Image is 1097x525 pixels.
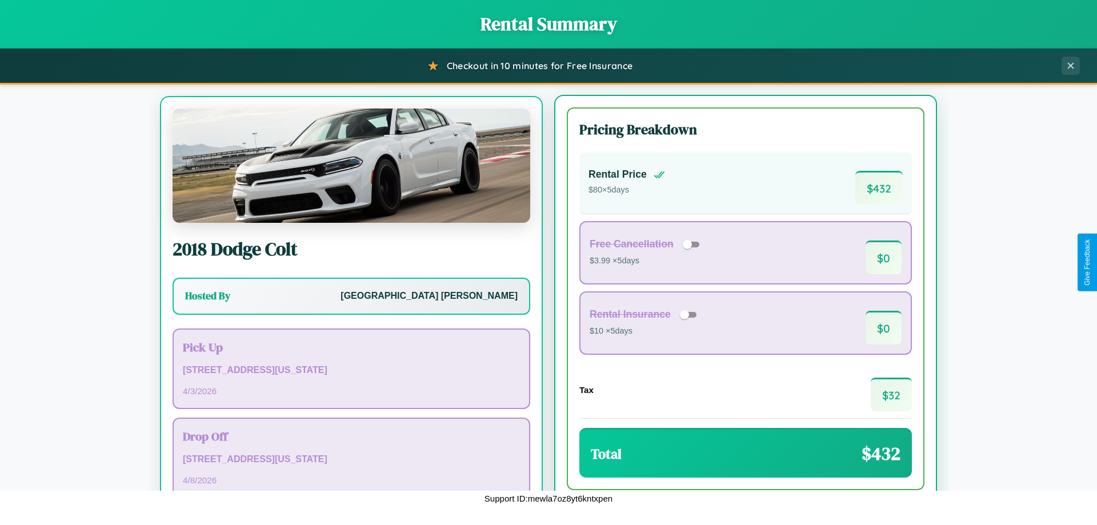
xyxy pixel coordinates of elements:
p: [GEOGRAPHIC_DATA] [PERSON_NAME] [341,288,518,304]
span: $ 32 [871,378,912,411]
p: 4 / 8 / 2026 [183,472,520,488]
h4: Tax [579,385,594,395]
p: [STREET_ADDRESS][US_STATE] [183,362,520,379]
span: Checkout in 10 minutes for Free Insurance [447,60,632,71]
img: Dodge Colt [173,109,530,223]
h3: Hosted By [185,289,230,303]
p: $10 × 5 days [590,324,700,339]
h3: Pick Up [183,339,520,355]
h4: Rental Price [588,169,647,181]
h3: Total [591,444,622,463]
h4: Free Cancellation [590,238,674,250]
h3: Drop Off [183,428,520,444]
div: Give Feedback [1083,239,1091,286]
p: $3.99 × 5 days [590,254,703,268]
p: 4 / 3 / 2026 [183,383,520,399]
p: [STREET_ADDRESS][US_STATE] [183,451,520,468]
span: $ 0 [866,311,902,344]
span: $ 432 [862,441,900,466]
h2: 2018 Dodge Colt [173,237,530,262]
h1: Rental Summary [11,11,1086,37]
h3: Pricing Breakdown [579,120,912,139]
h4: Rental Insurance [590,308,671,320]
p: Support ID: mewla7oz8yt6kntxpen [485,491,612,506]
span: $ 0 [866,241,902,274]
p: $ 80 × 5 days [588,183,665,198]
span: $ 432 [855,171,903,205]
